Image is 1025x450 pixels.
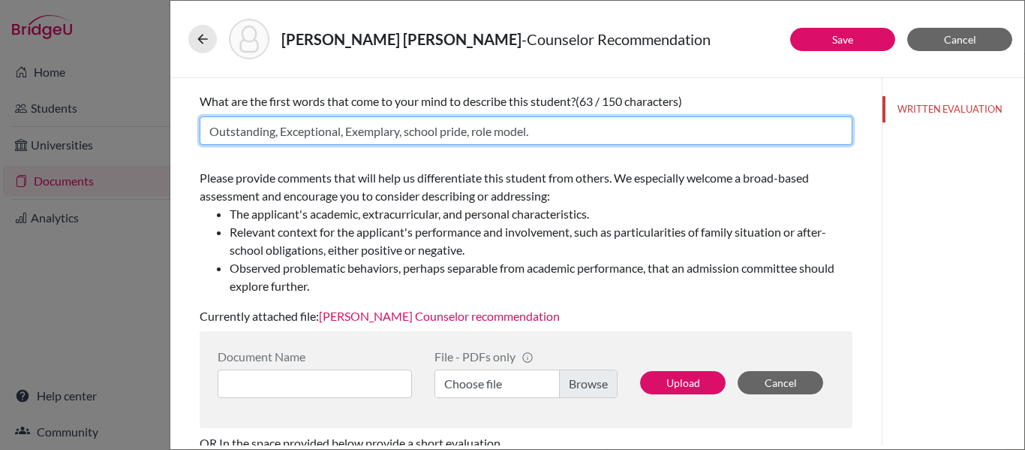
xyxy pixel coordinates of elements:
label: Choose file [434,370,618,398]
button: Cancel [738,371,823,394]
div: File - PDFs only [434,349,618,364]
span: What are the first words that come to your mind to describe this student? [200,94,576,108]
li: The applicant's academic, extracurricular, and personal characteristics. [230,205,852,223]
button: WRITTEN EVALUATION [882,96,1024,122]
span: info [522,352,534,364]
li: Relevant context for the applicant's performance and involvement, such as particularities of fami... [230,223,852,259]
div: Document Name [218,349,412,364]
div: Currently attached file: [200,163,852,331]
span: - Counselor Recommendation [522,30,711,48]
strong: [PERSON_NAME] [PERSON_NAME] [281,30,522,48]
button: Upload [640,371,726,394]
span: OR In the space provided below provide a short evaluation. [200,436,503,450]
a: [PERSON_NAME] Counselor recommendation [319,309,560,323]
span: (63 / 150 characters) [576,94,682,108]
span: Please provide comments that will help us differentiate this student from others. We especially w... [200,171,852,295]
li: Observed problematic behaviors, perhaps separable from academic performance, that an admission co... [230,259,852,295]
